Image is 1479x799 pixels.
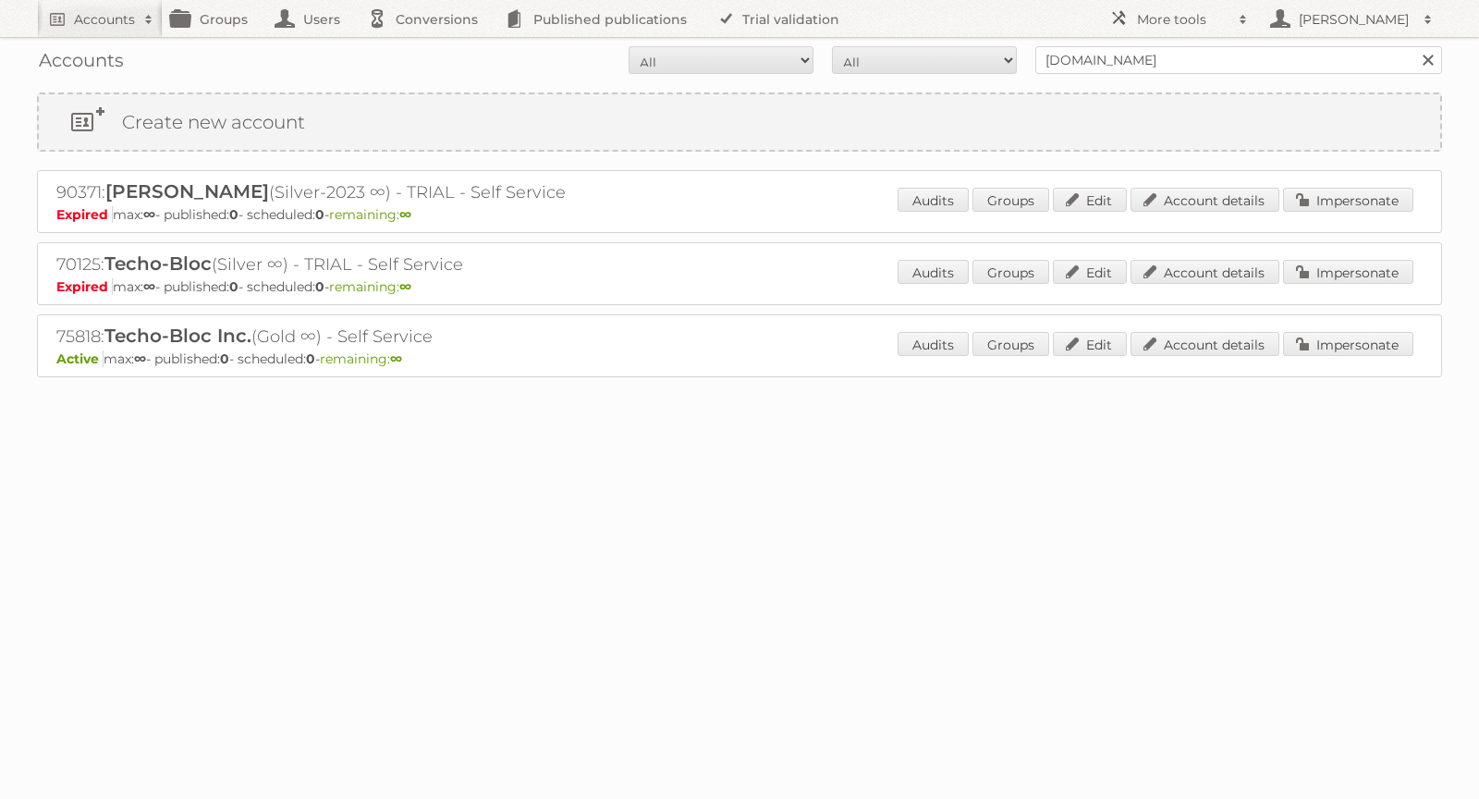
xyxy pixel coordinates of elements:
[1053,188,1127,212] a: Edit
[56,180,703,204] h2: 90371: (Silver-2023 ∞) - TRIAL - Self Service
[56,278,113,295] span: Expired
[104,325,251,347] span: Techo-Bloc Inc.
[1131,260,1279,284] a: Account details
[1294,10,1414,29] h2: [PERSON_NAME]
[390,350,402,367] strong: ∞
[229,278,238,295] strong: 0
[972,260,1049,284] a: Groups
[1053,332,1127,356] a: Edit
[1137,10,1229,29] h2: More tools
[972,188,1049,212] a: Groups
[143,206,155,223] strong: ∞
[105,180,269,203] span: [PERSON_NAME]
[315,278,324,295] strong: 0
[315,206,324,223] strong: 0
[1053,260,1127,284] a: Edit
[220,350,229,367] strong: 0
[56,350,104,367] span: Active
[1283,260,1413,284] a: Impersonate
[399,278,411,295] strong: ∞
[143,278,155,295] strong: ∞
[898,332,969,356] a: Audits
[39,94,1440,150] a: Create new account
[1131,332,1279,356] a: Account details
[56,278,1423,295] p: max: - published: - scheduled: -
[898,188,969,212] a: Audits
[56,206,113,223] span: Expired
[56,252,703,277] h2: 70125: (Silver ∞) - TRIAL - Self Service
[972,332,1049,356] a: Groups
[1131,188,1279,212] a: Account details
[329,206,411,223] span: remaining:
[329,278,411,295] span: remaining:
[320,350,402,367] span: remaining:
[56,325,703,349] h2: 75818: (Gold ∞) - Self Service
[104,252,212,275] span: Techo-Bloc
[74,10,135,29] h2: Accounts
[56,206,1423,223] p: max: - published: - scheduled: -
[898,260,969,284] a: Audits
[306,350,315,367] strong: 0
[229,206,238,223] strong: 0
[399,206,411,223] strong: ∞
[56,350,1423,367] p: max: - published: - scheduled: -
[1283,332,1413,356] a: Impersonate
[1283,188,1413,212] a: Impersonate
[134,350,146,367] strong: ∞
